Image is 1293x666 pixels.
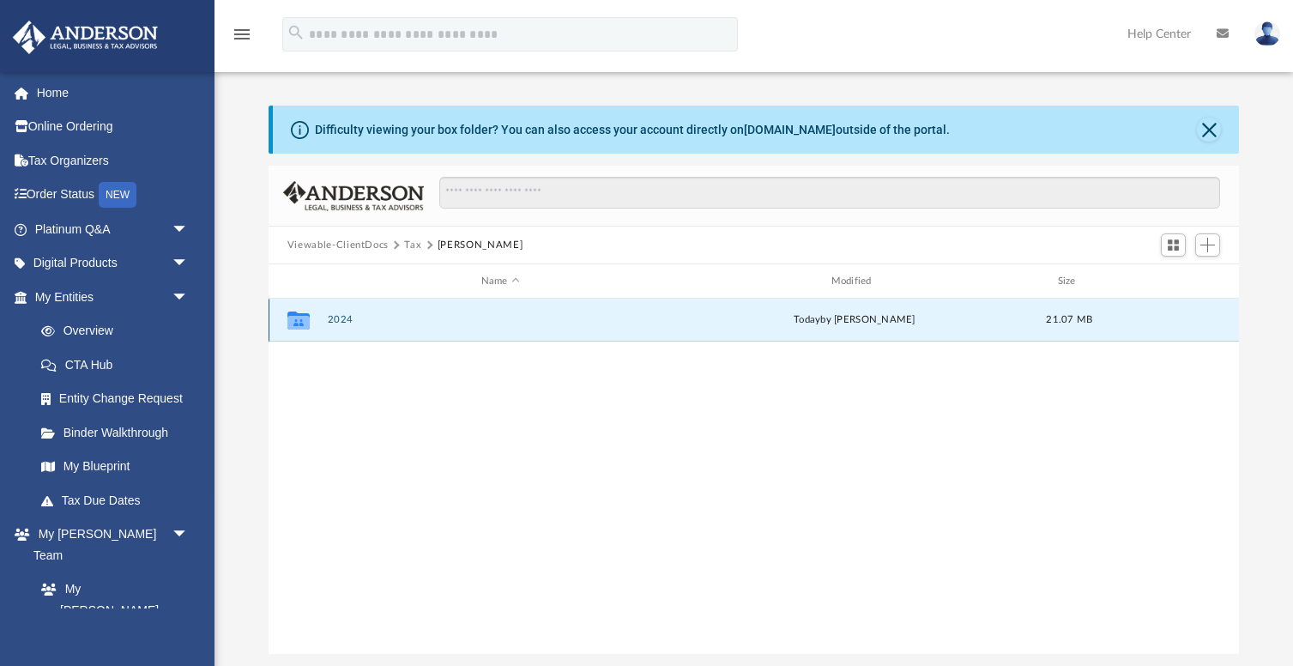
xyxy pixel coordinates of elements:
[172,518,206,553] span: arrow_drop_down
[326,274,673,289] div: Name
[232,33,252,45] a: menu
[1046,315,1092,324] span: 21.07 MB
[12,518,206,572] a: My [PERSON_NAME] Teamarrow_drop_down
[287,23,305,42] i: search
[24,348,214,382] a: CTA Hub
[24,572,197,649] a: My [PERSON_NAME] Team
[1195,233,1221,257] button: Add
[172,212,206,247] span: arrow_drop_down
[24,415,214,450] a: Binder Walkthrough
[24,314,214,348] a: Overview
[681,312,1028,328] div: by [PERSON_NAME]
[99,182,136,208] div: NEW
[24,483,214,518] a: Tax Due Dates
[12,143,214,178] a: Tax Organizers
[12,246,214,281] a: Digital Productsarrow_drop_down
[1035,274,1103,289] div: Size
[269,299,1239,655] div: grid
[12,110,214,144] a: Online Ordering
[276,274,319,289] div: id
[12,280,214,314] a: My Entitiesarrow_drop_down
[744,123,836,136] a: [DOMAIN_NAME]
[439,177,1221,209] input: Search files and folders
[1161,233,1187,257] button: Switch to Grid View
[172,246,206,282] span: arrow_drop_down
[24,450,206,484] a: My Blueprint
[12,212,214,246] a: Platinum Q&Aarrow_drop_down
[1197,118,1221,142] button: Close
[232,24,252,45] i: menu
[172,280,206,315] span: arrow_drop_down
[1111,274,1231,289] div: id
[438,238,523,253] button: [PERSON_NAME]
[12,178,214,213] a: Order StatusNEW
[794,315,820,324] span: today
[8,21,163,54] img: Anderson Advisors Platinum Portal
[327,314,674,325] button: 2024
[1254,21,1280,46] img: User Pic
[287,238,389,253] button: Viewable-ClientDocs
[24,382,214,416] a: Entity Change Request
[315,121,950,139] div: Difficulty viewing your box folder? You can also access your account directly on outside of the p...
[404,238,421,253] button: Tax
[12,76,214,110] a: Home
[680,274,1027,289] div: Modified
